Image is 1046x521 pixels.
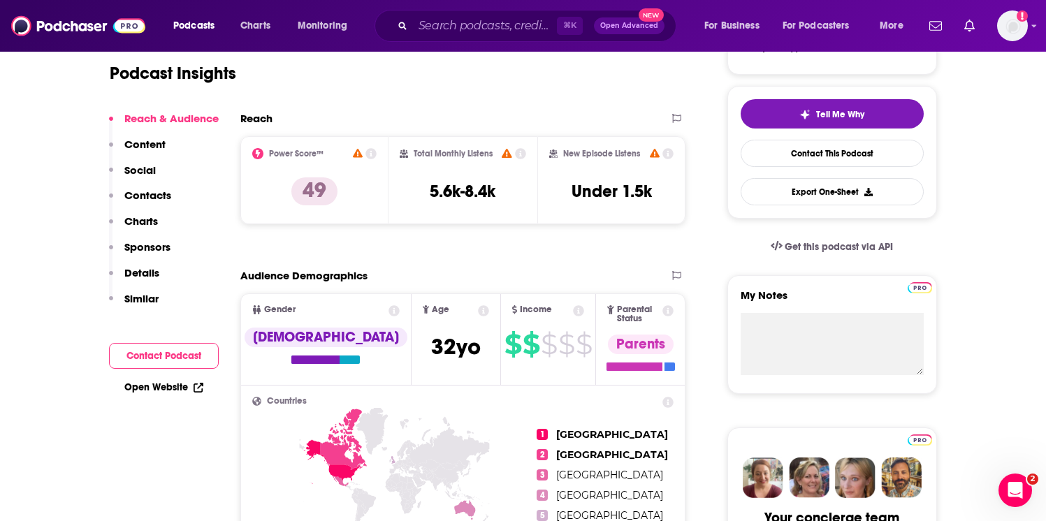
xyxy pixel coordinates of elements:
[881,457,922,498] img: Jon Profile
[124,138,166,151] p: Content
[537,490,548,501] span: 4
[594,17,664,34] button: Open AdvancedNew
[110,63,236,84] h1: Podcast Insights
[695,15,777,37] button: open menu
[563,149,640,159] h2: New Episode Listens
[743,457,783,498] img: Sydney Profile
[124,292,159,305] p: Similar
[291,177,337,205] p: 49
[240,269,368,282] h2: Audience Demographics
[124,381,203,393] a: Open Website
[997,10,1028,41] span: Logged in as EllaRoseMurphy
[908,280,932,293] a: Pro website
[785,241,893,253] span: Get this podcast via API
[109,189,171,214] button: Contacts
[430,181,495,202] h3: 5.6k-8.4k
[799,109,811,120] img: tell me why sparkle
[997,10,1028,41] button: Show profile menu
[557,17,583,35] span: ⌘ K
[267,397,307,406] span: Countries
[870,15,921,37] button: open menu
[164,15,233,37] button: open menu
[109,163,156,189] button: Social
[109,138,166,163] button: Content
[109,343,219,369] button: Contact Podcast
[288,15,365,37] button: open menu
[240,112,273,125] h2: Reach
[264,305,296,314] span: Gender
[924,14,947,38] a: Show notifications dropdown
[741,178,924,205] button: Export One-Sheet
[541,333,557,355] span: $
[520,305,552,314] span: Income
[789,457,829,498] img: Barbara Profile
[741,140,924,167] a: Contact This Podcast
[269,149,324,159] h2: Power Score™
[124,163,156,177] p: Social
[124,112,219,125] p: Reach & Audience
[608,335,674,354] div: Parents
[240,16,270,36] span: Charts
[11,13,145,39] img: Podchaser - Follow, Share and Rate Podcasts
[124,240,170,254] p: Sponsors
[504,333,521,355] span: $
[231,15,279,37] a: Charts
[414,149,493,159] h2: Total Monthly Listens
[558,333,574,355] span: $
[523,333,539,355] span: $
[741,99,924,129] button: tell me why sparkleTell Me Why
[537,449,548,460] span: 2
[537,469,548,480] span: 3
[908,434,932,446] img: Podchaser Pro
[783,16,850,36] span: For Podcasters
[741,288,924,313] label: My Notes
[998,474,1032,507] iframe: Intercom live chat
[556,469,663,481] span: [GEOGRAPHIC_DATA]
[835,457,876,498] img: Jules Profile
[1027,474,1038,485] span: 2
[109,292,159,318] button: Similar
[880,16,903,36] span: More
[124,214,158,228] p: Charts
[388,10,690,42] div: Search podcasts, credits, & more...
[556,489,663,501] span: [GEOGRAPHIC_DATA]
[908,282,932,293] img: Podchaser Pro
[431,333,481,360] span: 32 yo
[298,16,347,36] span: Monitoring
[773,15,870,37] button: open menu
[109,214,158,240] button: Charts
[639,8,664,22] span: New
[245,328,407,347] div: [DEMOGRAPHIC_DATA]
[816,109,864,120] span: Tell Me Why
[1017,10,1028,22] svg: Email not verified
[556,448,668,461] span: [GEOGRAPHIC_DATA]
[959,14,980,38] a: Show notifications dropdown
[600,22,658,29] span: Open Advanced
[173,16,215,36] span: Podcasts
[413,15,557,37] input: Search podcasts, credits, & more...
[124,266,159,279] p: Details
[556,428,668,441] span: [GEOGRAPHIC_DATA]
[617,305,660,323] span: Parental Status
[109,266,159,292] button: Details
[109,240,170,266] button: Sponsors
[576,333,592,355] span: $
[537,429,548,440] span: 1
[572,181,652,202] h3: Under 1.5k
[997,10,1028,41] img: User Profile
[760,230,905,264] a: Get this podcast via API
[432,305,449,314] span: Age
[704,16,760,36] span: For Business
[124,189,171,202] p: Contacts
[908,432,932,446] a: Pro website
[537,510,548,521] span: 5
[109,112,219,138] button: Reach & Audience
